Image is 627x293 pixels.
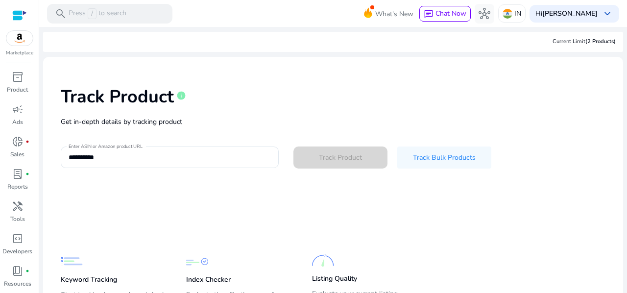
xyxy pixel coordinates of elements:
span: fiber_manual_record [25,269,29,273]
span: inventory_2 [12,71,24,83]
img: Index Checker [186,250,208,272]
span: fiber_manual_record [25,140,29,144]
p: Sales [10,150,24,159]
p: Get in-depth details by tracking product [61,117,605,127]
span: info [176,91,186,100]
p: Marketplace [6,49,33,57]
p: Developers [2,247,32,256]
span: / [88,8,96,19]
p: Listing Quality [312,274,357,284]
span: code_blocks [12,233,24,244]
p: Product [7,85,28,94]
img: Listing Quality [312,249,334,271]
img: Keyword Tracking [61,250,83,272]
span: What's New [375,5,413,23]
span: handyman [12,200,24,212]
p: Index Checker [186,275,231,285]
p: Reports [7,182,28,191]
span: fiber_manual_record [25,172,29,176]
mat-label: Enter ASIN or Amazon product URL [69,144,143,150]
p: Keyword Tracking [61,275,117,285]
img: amazon.svg [6,31,33,46]
h1: Track Product [61,86,174,107]
span: lab_profile [12,168,24,180]
p: Press to search [69,8,126,19]
p: Resources [4,279,31,288]
p: Ads [12,118,23,126]
p: Tools [10,215,25,223]
span: donut_small [12,136,24,147]
span: search [55,8,67,20]
span: book_4 [12,265,24,277]
span: campaign [12,103,24,115]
